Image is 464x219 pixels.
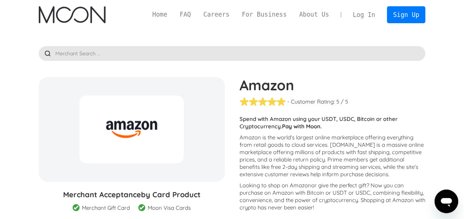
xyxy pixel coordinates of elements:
h3: Merchant Acceptance [39,189,225,200]
iframe: Button to launch messaging window [434,190,458,213]
div: Merchant Gift Card [82,204,130,212]
a: Careers [197,10,236,19]
a: For Business [236,10,293,19]
h1: Amazon [240,77,426,93]
p: Looking to shop on Amazon ? Now you can purchase on Amazon with Bitcoin or USDT or USDC, combinin... [240,182,426,211]
a: About Us [293,10,335,19]
img: Moon Logo [39,6,106,23]
p: Spend with Amazon using your USDT, USDC, Bitcoin or other Cryptocurrency. [240,115,426,130]
div: / 5 [341,98,348,105]
div: - Customer Rating: [287,98,335,105]
div: Moon Visa Cards [148,204,191,212]
div: 5 [336,98,339,105]
a: Home [146,10,173,19]
span: or give the perfect gift [311,182,367,189]
a: home [39,6,106,23]
a: Sign Up [387,6,425,23]
p: Amazon is the world's largest online marketplace offering everything from retail goods to cloud s... [240,134,426,178]
a: FAQ [173,10,197,19]
strong: Pay with Moon. [282,123,322,130]
span: by Card Product [141,190,200,199]
a: Log In [347,7,381,23]
input: Merchant Search ... [39,46,426,61]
